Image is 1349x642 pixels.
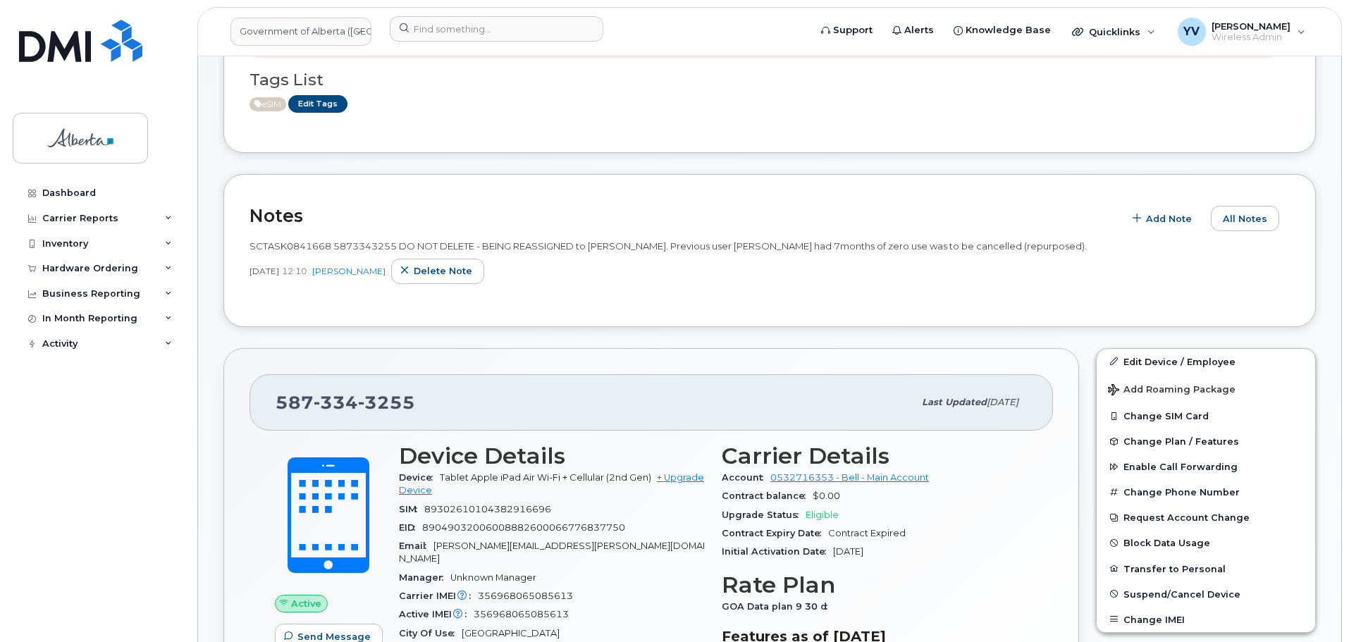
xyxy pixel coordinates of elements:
button: Add Roaming Package [1097,374,1315,403]
button: Change IMEI [1097,607,1315,632]
span: Delete note [414,264,472,278]
a: Support [811,16,882,44]
span: Active IMEI [399,609,474,619]
span: Account [722,472,770,483]
a: Government of Alberta (GOA) [230,18,371,46]
span: 89049032006008882600066776837750 [422,522,625,533]
button: Add Note [1123,206,1204,231]
span: Contract Expiry Date [722,528,828,538]
button: Request Account Change [1097,505,1315,530]
span: Add Roaming Package [1108,384,1236,397]
span: YV [1183,23,1200,40]
span: Knowledge Base [966,23,1051,37]
span: Contract balance [722,490,813,501]
span: Manager [399,572,450,583]
span: Unknown Manager [450,572,536,583]
span: EID [399,522,422,533]
span: Device [399,472,440,483]
button: Change SIM Card [1097,403,1315,428]
span: 89302610104382916696 [424,504,551,514]
span: Alerts [904,23,934,37]
span: Initial Activation Date [722,546,833,557]
span: 334 [314,392,358,413]
span: Contract Expired [828,528,906,538]
span: Active [250,97,286,111]
span: Wireless Admin [1212,32,1291,43]
button: Change Phone Number [1097,479,1315,505]
span: 12:10 [282,265,307,277]
span: Tablet Apple iPad Air Wi-Fi + Cellular (2nd Gen) [440,472,651,483]
button: Enable Call Forwarding [1097,454,1315,479]
button: Block Data Usage [1097,530,1315,555]
span: Support [833,23,873,37]
span: SCTASK0841668 5873343255 DO NOT DELETE - BEING REASSIGNED to [PERSON_NAME]. Previous user [PERSON... [250,240,1087,252]
a: Alerts [882,16,944,44]
span: Last updated [922,397,987,407]
span: 356968065085613 [478,591,573,601]
span: 587 [276,392,415,413]
button: Transfer to Personal [1097,556,1315,581]
span: City Of Use [399,628,462,638]
span: Eligible [806,510,839,520]
h3: Carrier Details [722,443,1028,469]
span: Suspend/Cancel Device [1123,588,1240,599]
button: All Notes [1211,206,1279,231]
span: Add Note [1146,212,1192,226]
span: Quicklinks [1089,26,1140,37]
div: Quicklinks [1062,18,1165,46]
button: Change Plan / Features [1097,428,1315,454]
input: Find something... [390,16,603,42]
h3: Device Details [399,443,705,469]
span: Change Plan / Features [1123,436,1239,447]
span: SIM [399,504,424,514]
button: Suspend/Cancel Device [1097,581,1315,607]
span: Carrier IMEI [399,591,478,601]
h3: Tags List [250,71,1290,89]
a: 0532716353 - Bell - Main Account [770,472,929,483]
span: [DATE] [833,546,863,557]
span: GOA Data plan 9 30 d [722,601,834,612]
span: [DATE] [987,397,1018,407]
span: $0.00 [813,490,840,501]
span: Upgrade Status [722,510,806,520]
h2: Notes [250,205,1116,226]
span: 3255 [358,392,415,413]
span: 356968065085613 [474,609,569,619]
span: Enable Call Forwarding [1123,462,1238,472]
span: All Notes [1223,212,1267,226]
a: Edit Device / Employee [1097,349,1315,374]
span: [PERSON_NAME][EMAIL_ADDRESS][PERSON_NAME][DOMAIN_NAME] [399,541,705,564]
span: Email [399,541,433,551]
button: Delete note [391,259,484,284]
a: Edit Tags [288,95,347,113]
h3: Rate Plan [722,572,1028,598]
span: Active [291,597,321,610]
span: [GEOGRAPHIC_DATA] [462,628,560,638]
a: [PERSON_NAME] [312,266,386,276]
span: [PERSON_NAME] [1212,20,1291,32]
div: Yen Vong [1168,18,1315,46]
a: Knowledge Base [944,16,1061,44]
span: [DATE] [250,265,279,277]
